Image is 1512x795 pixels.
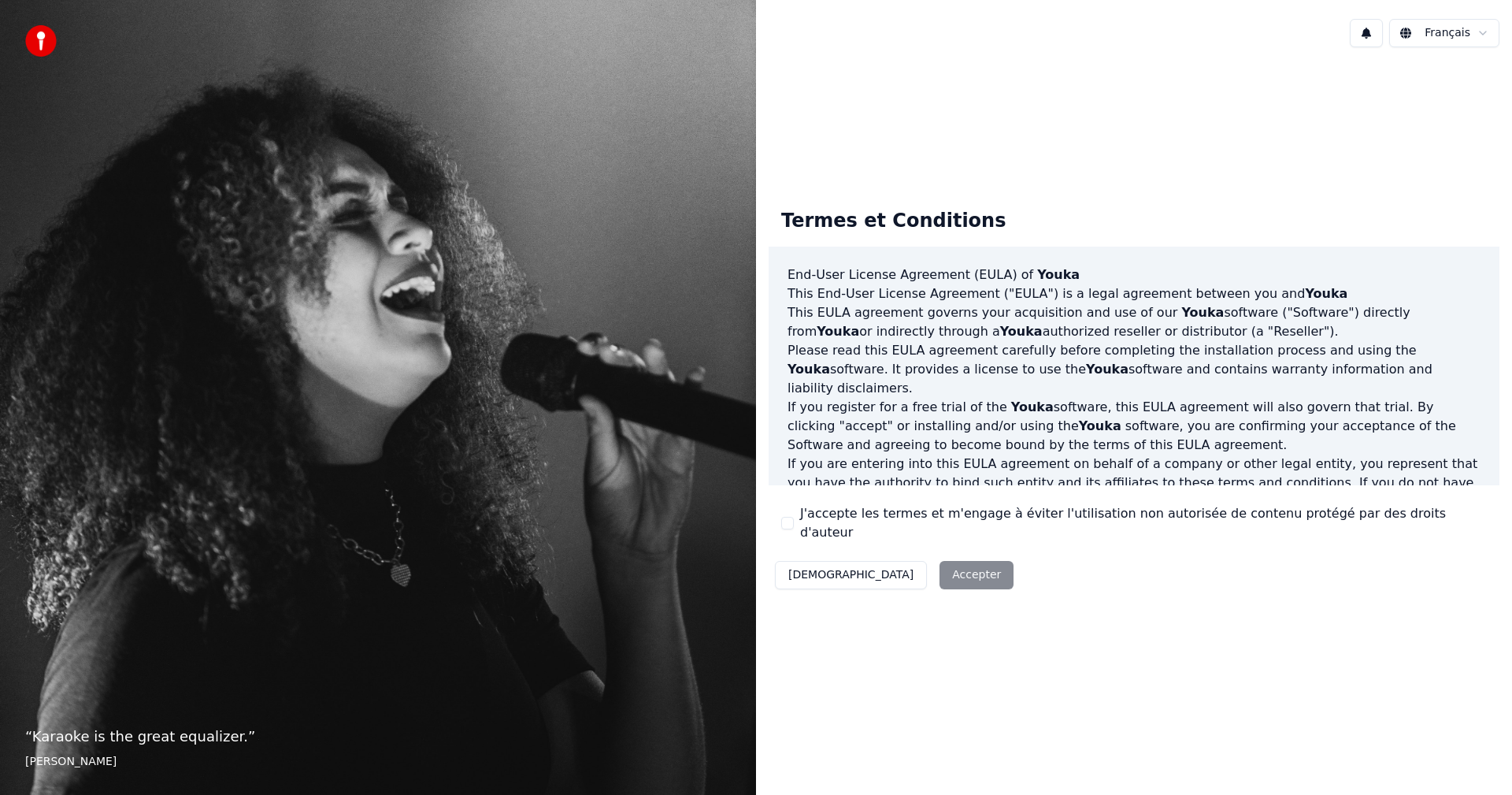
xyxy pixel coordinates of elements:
[25,726,731,748] p: “ Karaoke is the great equalizer. ”
[787,284,1480,303] p: This End-User License Agreement ("EULA") is a legal agreement between you and
[1011,399,1054,414] span: Youka
[787,266,1480,284] h3: End-User License Agreement (EULA) of
[769,196,1018,247] div: Termes et Conditions
[1305,286,1347,301] span: Youka
[1079,418,1121,433] span: Youka
[25,25,57,57] img: youka
[787,303,1480,341] p: This EULA agreement governs your acquisition and use of our software ("Software") directly from o...
[787,341,1480,398] p: Please read this EULA agreement carefully before completing the installation process and using th...
[25,754,731,770] footer: [PERSON_NAME]
[787,455,1480,530] p: If you are entering into this EULA agreement on behalf of a company or other legal entity, you re...
[817,324,859,339] span: Youka
[787,398,1480,455] p: If you register for a free trial of the software, this EULA agreement will also govern that trial...
[800,504,1487,542] label: J'accepte les termes et m'engage à éviter l'utilisation non autorisée de contenu protégé par des ...
[775,561,927,589] button: [DEMOGRAPHIC_DATA]
[1181,305,1224,320] span: Youka
[787,362,830,377] span: Youka
[1086,362,1128,377] span: Youka
[1000,324,1043,339] span: Youka
[1037,267,1080,282] span: Youka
